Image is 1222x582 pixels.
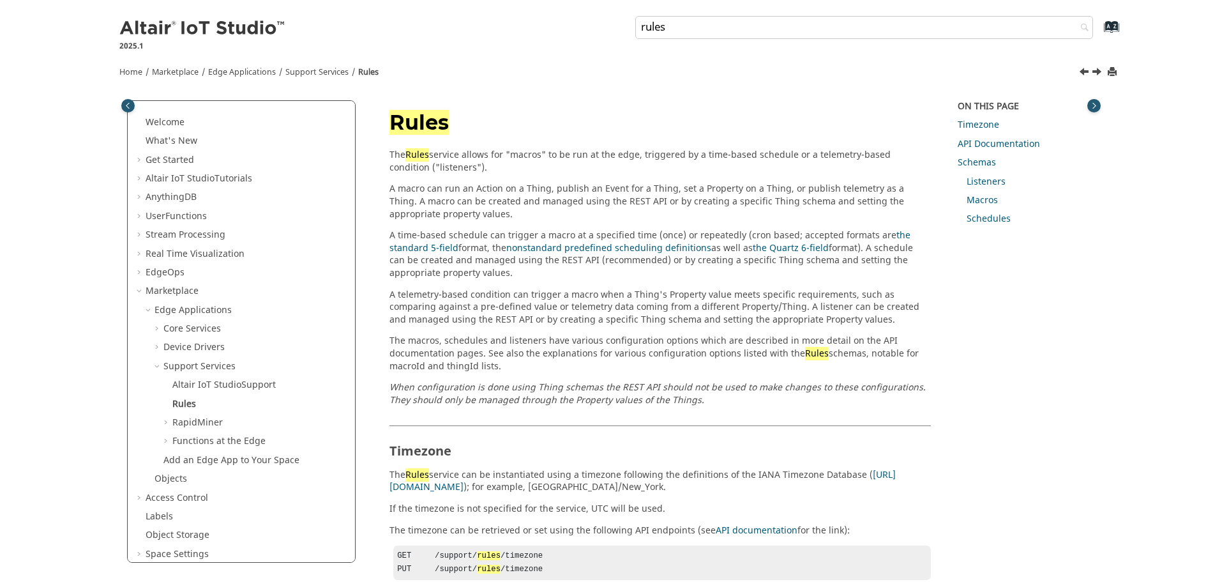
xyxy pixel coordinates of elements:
span: Collapse Edge Applications [144,304,155,317]
a: Support Services [163,360,236,373]
p: If the timezone is not specified for the service, UTC will be used. [389,503,931,516]
a: API documentation [716,524,797,537]
h2: Timezone [389,425,931,464]
a: Core Services [163,322,221,335]
span: Expand Stream Processing [135,229,146,241]
span: Rules [405,148,429,162]
p: The macros, schedules and listeners have various configuration options which are described in mor... [389,335,931,372]
a: EdgeOps [146,266,185,279]
span: Altair IoT Studio [172,378,241,392]
div: On this page [958,100,1095,113]
p: A telemetry-based condition can trigger a macro when a Thing's Property value meets specific requ... [389,289,931,326]
span: Expand EdgeOps [135,266,146,279]
span: Functions [165,210,207,223]
a: Functions at the Edge [172,434,266,448]
a: Previous topic: Altair IoT Studio Support [1080,66,1090,81]
span: Expand RapidMiner [162,417,172,429]
a: the standard 5-field [389,229,910,255]
a: What's New [146,134,197,148]
a: Add an Edge App to Your Space [163,454,299,467]
a: Listeners [967,175,1006,188]
span: Expand AnythingDB [135,191,146,204]
span: rules [477,565,501,574]
a: Rules [172,397,196,411]
a: Edge Applications [155,303,232,317]
a: Home [119,66,142,78]
span: Collapse Marketplace [135,285,146,298]
a: Altair IoT StudioSupport [172,378,276,392]
code: GET /support/ /timezone PUT /support/ /timezone [397,551,543,574]
button: Toggle publishing table of content [121,99,135,112]
a: Space Settings [146,548,209,561]
a: API Documentation [958,137,1040,151]
span: rules [477,551,501,560]
p: A time-based schedule can trigger a macro at a specified time (once) or repeatedly (cron based; a... [389,229,931,279]
p: A macro can run an Action on a Thing, publish an Event for a Thing, set a Property on a Thing, or... [389,183,931,220]
a: Marketplace [152,66,199,78]
a: Altair IoT StudioTutorials [146,172,252,185]
a: Device Drivers [163,341,225,354]
span: Collapse Support Services [153,360,163,373]
a: AnythingDB [146,190,197,204]
span: Altair IoT Studio [146,172,215,185]
em: When configuration is done using Thing schemas the REST API should not be used to make changes to... [389,381,926,407]
a: Rules [358,66,379,78]
a: Get Started [146,153,194,167]
a: Real Time Visualization [146,247,245,261]
span: Expand Real Time Visualization [135,248,146,261]
a: Schemas [958,156,996,169]
span: Expand Get Started [135,154,146,167]
a: Stream Processing [146,228,225,241]
a: UserFunctions [146,210,207,223]
a: nonstandard predefined scheduling definitions [506,241,711,255]
a: Support Services [285,66,349,78]
span: Expand Access Control [135,492,146,505]
span: Expand Device Drivers [153,341,163,354]
a: Edge Applications [208,66,276,78]
span: Rules [405,468,429,482]
a: the Quartz 6-field [753,241,829,255]
a: Schedules [967,212,1011,226]
a: Access Control [146,491,208,505]
button: Print this page [1108,64,1119,81]
span: Expand Space Settings [135,548,146,561]
a: Go to index terms page [1083,26,1112,40]
p: The service can be instantiated using a timezone following the definitions of the IANA Timezone D... [389,469,931,494]
a: Marketplace [146,284,199,298]
a: RapidMiner [172,416,223,429]
a: Next topic: RapidMiner [1093,66,1103,81]
a: Objects [155,472,187,486]
a: Timezone [958,118,999,132]
span: Rules [389,110,449,135]
span: Rules [805,347,829,360]
p: 2025.1 [119,40,287,52]
a: [URL][DOMAIN_NAME] [389,468,896,494]
button: Toggle topic table of content [1087,99,1101,112]
span: Expand UserFunctions [135,210,146,223]
span: Expand Core Services [153,323,163,335]
a: Object Storage [146,528,209,542]
span: Expand Altair IoT StudioTutorials [135,172,146,185]
a: Macros [967,194,998,207]
input: Search query [635,16,1094,39]
nav: Tools [100,55,1122,84]
img: Altair IoT Studio [119,19,287,39]
p: The timezone can be retrieved or set using the following API endpoints (see for the link): [389,525,931,537]
button: Search [1064,16,1099,41]
a: Labels [146,510,173,523]
p: The service allows for "macros" to be run at the edge, triggered by a time-based schedule or a te... [389,149,931,174]
span: Expand Functions at the Edge [162,435,172,448]
a: Welcome [146,116,185,129]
